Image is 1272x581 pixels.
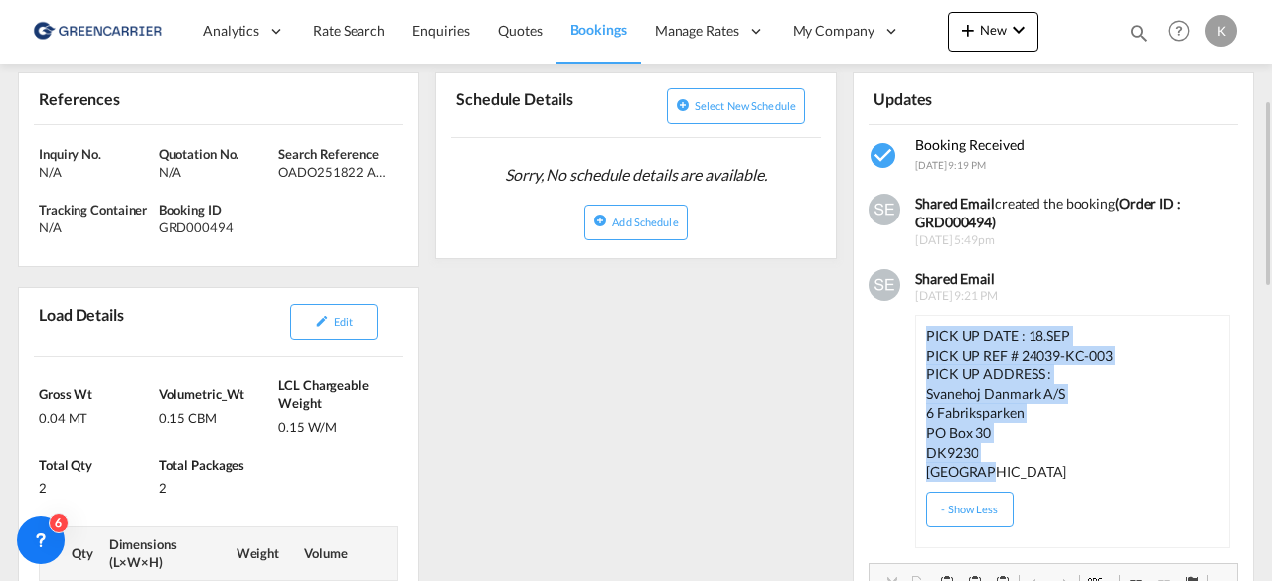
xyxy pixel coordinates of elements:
span: Volumetric_Wt [159,386,245,402]
div: N/A [39,163,154,181]
div: Schedule Details [451,80,632,129]
div: OADO251822 AMELIE [278,163,394,181]
p: PICK UP ADDRESS : [926,364,1219,384]
button: icon-plus 400-fgNewicon-chevron-down [948,12,1038,52]
span: [DATE] 9:19 PM [915,159,986,171]
md-icon: icon-checkbox-marked-circle [869,140,900,172]
span: New [956,22,1031,38]
img: awAAAAZJREFUAwCT8mq1i85GtAAAAABJRU5ErkJggg== [869,194,900,225]
span: Search Reference [278,146,378,162]
div: N/A [39,218,154,236]
span: Total Qty [39,457,92,473]
span: Sorry, No schedule details are available. [497,156,775,194]
div: Load Details [34,296,132,348]
span: Help [1162,14,1195,48]
div: 2 [159,474,274,497]
md-icon: icon-pencil [315,314,329,328]
md-icon: icon-chevron-down [1007,18,1031,42]
img: b0b18ec08afe11efb1d4932555f5f09d.png [30,9,164,54]
span: Edit [334,315,353,328]
span: Analytics [203,21,259,41]
span: [DATE] 5:49pm [915,232,1240,249]
div: icon-magnify [1128,22,1150,52]
button: icon-pencilEdit [290,304,378,340]
span: Total Packages [159,457,245,473]
span: [DATE] 9:21 PM [915,288,1240,305]
th: Qty [64,527,101,580]
span: Select new schedule [695,99,796,112]
b: Shared Email [915,270,995,287]
span: Booking ID [159,202,222,218]
img: awAAAAZJREFUAwCT8mq1i85GtAAAAABJRU5ErkJggg== [869,269,900,301]
button: icon-plus-circleSelect new schedule [667,88,805,124]
th: Volume [296,527,397,580]
span: Booking Received [915,136,1025,153]
md-icon: icon-plus-circle [676,98,690,112]
div: Help [1162,14,1205,50]
md-icon: icon-magnify [1128,22,1150,44]
p: PICK UP REF # 24039-KC-003 [926,346,1219,365]
th: Dimensions (L×W×H) [101,527,229,580]
span: Quotation No. [159,146,239,162]
button: icon-plus-circleAdd Schedule [584,205,687,240]
span: Manage Rates [655,21,739,41]
span: Gross Wt [39,386,92,402]
span: Add Schedule [612,216,678,228]
span: My Company [793,21,874,41]
span: Quotes [498,22,542,39]
div: 2 [39,474,154,497]
md-icon: icon-plus-circle [593,214,607,227]
span: Enquiries [412,22,470,39]
p: Svanehoj Danmark A/S 6 Fabriksparken PO Box 30 DK9230 [GEOGRAPHIC_DATA] [926,384,1219,482]
span: LCL Chargeable Weight [278,377,369,411]
span: Inquiry No. [39,146,101,162]
div: Updates [869,80,1049,115]
div: N/A [159,163,274,181]
div: K [1205,15,1237,47]
div: created the booking [915,194,1240,232]
div: GRD000494 [159,218,274,236]
md-icon: icon-plus 400-fg [956,18,980,42]
div: 0.04 MT [39,404,154,427]
div: 0.15 W/M [278,413,394,436]
button: - Show Less [926,492,1014,527]
b: Shared Email [915,195,995,212]
span: Bookings [570,21,627,38]
p: PICK UP DATE : 18.SEP [926,326,1219,346]
div: 0.15 CBM [159,404,274,427]
th: Weight [229,527,296,580]
span: Rate Search [313,22,385,39]
span: Tracking Container [39,202,147,218]
body: Editor, editor4 [20,20,348,41]
div: References [34,80,215,115]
